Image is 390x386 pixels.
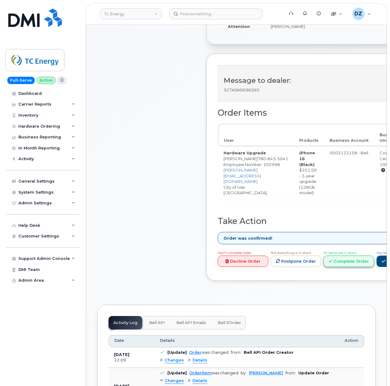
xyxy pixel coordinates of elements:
[224,162,280,167] span: Employee Number: 202998
[249,371,283,375] a: [PERSON_NAME]
[323,256,374,267] a: Complete Order
[363,359,385,381] iframe: Messenger Launcher
[193,357,207,363] span: Details
[189,371,238,375] div: was changed
[167,371,187,375] b: [Update]
[224,150,266,155] strong: Hardware Upgrade
[266,156,276,161] span: 843
[294,124,324,146] th: Products
[271,256,321,267] a: Postpone Order
[258,156,288,161] span: 780
[298,371,329,375] b: Update Order
[224,235,272,241] strong: Order was confirmed!
[354,10,362,17] span: DZ
[170,8,262,19] input: Find something...
[218,251,251,255] span: Can't complete order
[348,8,375,20] div: Devon Zellars
[189,371,212,375] a: OrderItem
[114,357,149,363] div: 12:09
[327,8,347,20] div: Quicklinks
[231,350,241,355] span: from:
[224,168,261,184] a: [PERSON_NAME][EMAIL_ADDRESS][DOMAIN_NAME]
[165,378,184,384] span: Changes
[149,320,165,325] span: Bell API
[228,24,250,29] strong: Attention
[218,146,294,199] td: [PERSON_NAME] City of Use: [GEOGRAPHIC_DATA]
[265,20,327,33] td: [PERSON_NAME]
[285,371,296,375] span: from:
[294,146,324,199] td: $251.00 - 3-year upgrade (128GB model)
[189,350,228,355] div: was changed
[324,124,374,146] th: Business Account
[160,338,175,343] span: Details
[114,352,129,357] b: [DATE]
[218,124,294,146] th: User
[324,146,374,199] td: 0503123158 - Bell
[114,338,124,343] span: Date
[176,320,206,325] span: Bell API Emails
[167,350,187,355] b: [Update]
[193,378,207,384] span: Details
[165,357,184,363] span: Changes
[100,8,162,19] a: TC Energy
[299,150,315,167] strong: iPhone 16 (Black)
[339,335,364,347] th: Action
[276,156,288,161] span: 5041
[323,251,356,255] span: All Items are in stock
[218,256,268,267] a: Decline Order
[244,350,293,355] b: Bell API Order Creator
[241,371,247,375] span: by:
[271,251,311,255] span: Not everything is in stock
[218,320,241,325] span: Bell eOrder
[189,350,202,355] a: Order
